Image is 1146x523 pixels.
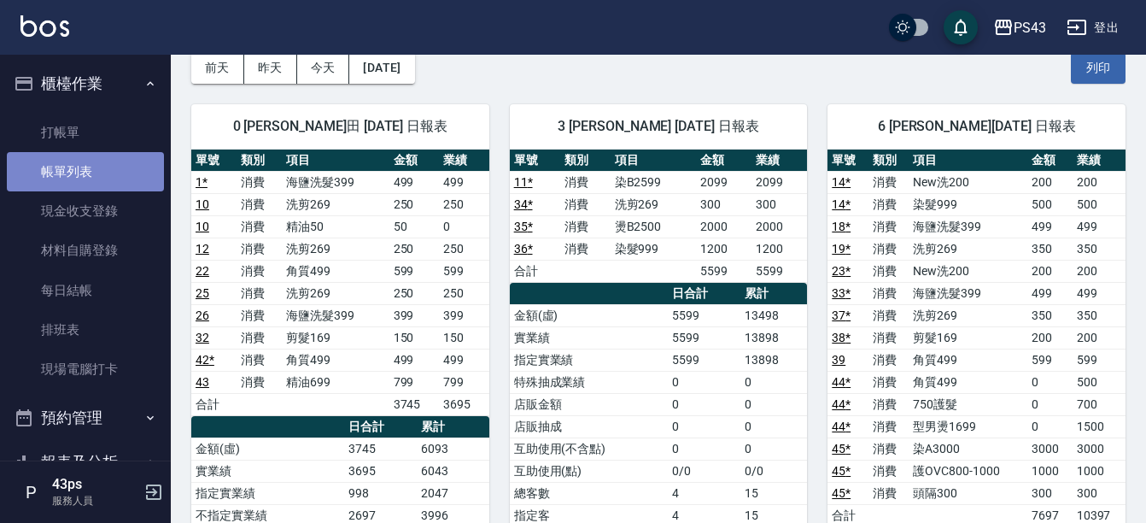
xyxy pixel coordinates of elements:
a: 每日結帳 [7,271,164,310]
td: 599 [439,260,489,282]
td: 300 [751,193,807,215]
td: 500 [1027,193,1072,215]
a: 12 [196,242,209,256]
td: 染B2599 [611,171,697,193]
a: 現場電腦打卡 [7,350,164,389]
td: 洗剪269 [611,193,697,215]
td: 0 [740,371,808,393]
td: 499 [1027,215,1072,238]
th: 金額 [389,150,440,172]
th: 金額 [696,150,751,172]
td: 750護髮 [909,393,1027,415]
td: 消費 [237,171,282,193]
td: 0/0 [740,460,808,482]
td: 剪髮169 [909,326,1027,349]
td: 消費 [868,371,909,393]
td: 洗剪269 [282,282,389,304]
td: 角質499 [909,349,1027,371]
td: 消費 [560,215,611,238]
td: 0 [668,438,740,460]
td: 499 [439,171,489,193]
td: 海鹽洗髮399 [909,215,1027,238]
td: 300 [696,193,751,215]
a: 排班表 [7,310,164,350]
td: 200 [1027,171,1072,193]
td: 998 [344,482,417,504]
td: 499 [1027,282,1072,304]
button: 今天 [297,52,350,84]
td: 海鹽洗髮399 [282,171,389,193]
td: 消費 [868,438,909,460]
td: 染髮999 [909,193,1027,215]
td: 0 [439,215,489,238]
td: 200 [1073,260,1126,282]
th: 類別 [560,150,611,172]
td: 350 [1027,304,1072,326]
button: save [944,10,978,44]
td: 13898 [740,349,808,371]
td: 0 [668,371,740,393]
td: 599 [389,260,440,282]
td: 消費 [237,349,282,371]
td: 消費 [237,371,282,393]
td: 0 [740,438,808,460]
td: 399 [389,304,440,326]
th: 累計 [417,416,489,438]
th: 類別 [237,150,282,172]
th: 項目 [282,150,389,172]
div: PS43 [1014,17,1046,38]
td: 3000 [1027,438,1072,460]
td: 300 [1073,482,1126,504]
td: 洗剪269 [909,304,1027,326]
td: 4 [668,482,740,504]
span: 6 [PERSON_NAME][DATE] 日報表 [848,118,1105,135]
th: 業績 [1073,150,1126,172]
td: 1200 [696,238,751,260]
td: 399 [439,304,489,326]
a: 32 [196,331,209,344]
td: 2099 [696,171,751,193]
a: 22 [196,264,209,278]
span: 3 [PERSON_NAME] [DATE] 日報表 [530,118,787,135]
td: 海鹽洗髮399 [909,282,1027,304]
td: 消費 [868,260,909,282]
td: 護OVC800-1000 [909,460,1027,482]
td: 200 [1027,260,1072,282]
td: 200 [1073,326,1126,349]
th: 日合計 [668,283,740,305]
td: 499 [1073,215,1126,238]
td: 消費 [560,238,611,260]
td: 1000 [1027,460,1072,482]
td: 消費 [237,193,282,215]
td: 0 [1027,393,1072,415]
th: 項目 [909,150,1027,172]
div: P [14,475,48,509]
td: 特殊抽成業績 [510,371,668,393]
td: 0/0 [668,460,740,482]
td: 5599 [696,260,751,282]
td: 50 [389,215,440,238]
td: 0 [1027,415,1072,438]
th: 業績 [439,150,489,172]
td: 5599 [668,349,740,371]
td: 6093 [417,438,489,460]
th: 日合計 [344,416,417,438]
td: 消費 [237,260,282,282]
td: 150 [389,326,440,349]
td: 消費 [868,304,909,326]
th: 類別 [868,150,909,172]
td: 消費 [237,238,282,260]
td: 1000 [1073,460,1126,482]
td: 5599 [668,326,740,349]
td: 0 [740,393,808,415]
td: 150 [439,326,489,349]
td: 499 [439,349,489,371]
td: 消費 [237,215,282,238]
img: Logo [20,15,69,37]
td: 700 [1073,393,1126,415]
a: 10 [196,220,209,233]
td: 5599 [668,304,740,326]
a: 現金收支登錄 [7,191,164,231]
td: 300 [1027,482,1072,504]
td: 499 [389,171,440,193]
